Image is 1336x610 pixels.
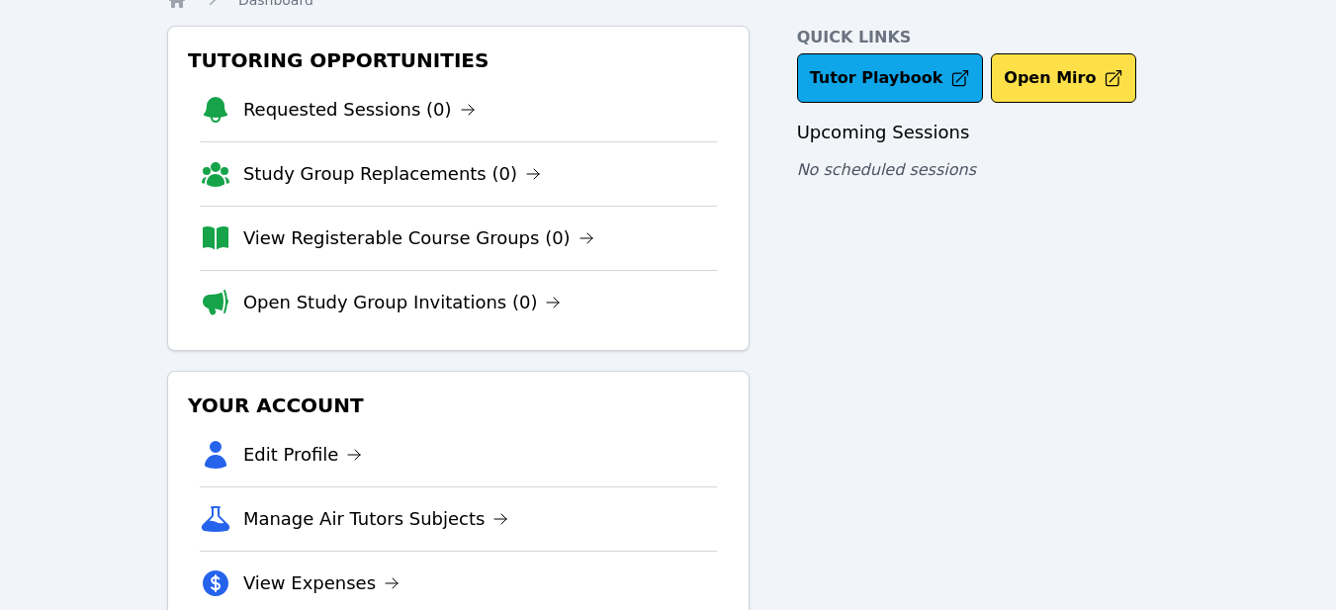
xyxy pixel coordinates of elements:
[243,441,363,469] a: Edit Profile
[184,388,733,423] h3: Your Account
[797,53,984,103] a: Tutor Playbook
[243,224,594,252] a: View Registerable Course Groups (0)
[184,43,733,78] h3: Tutoring Opportunities
[797,160,976,179] span: No scheduled sessions
[243,160,541,188] a: Study Group Replacements (0)
[243,505,509,533] a: Manage Air Tutors Subjects
[243,569,400,597] a: View Expenses
[243,289,562,316] a: Open Study Group Invitations (0)
[243,96,476,124] a: Requested Sessions (0)
[991,53,1136,103] button: Open Miro
[797,26,1170,49] h4: Quick Links
[797,119,1170,146] h3: Upcoming Sessions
